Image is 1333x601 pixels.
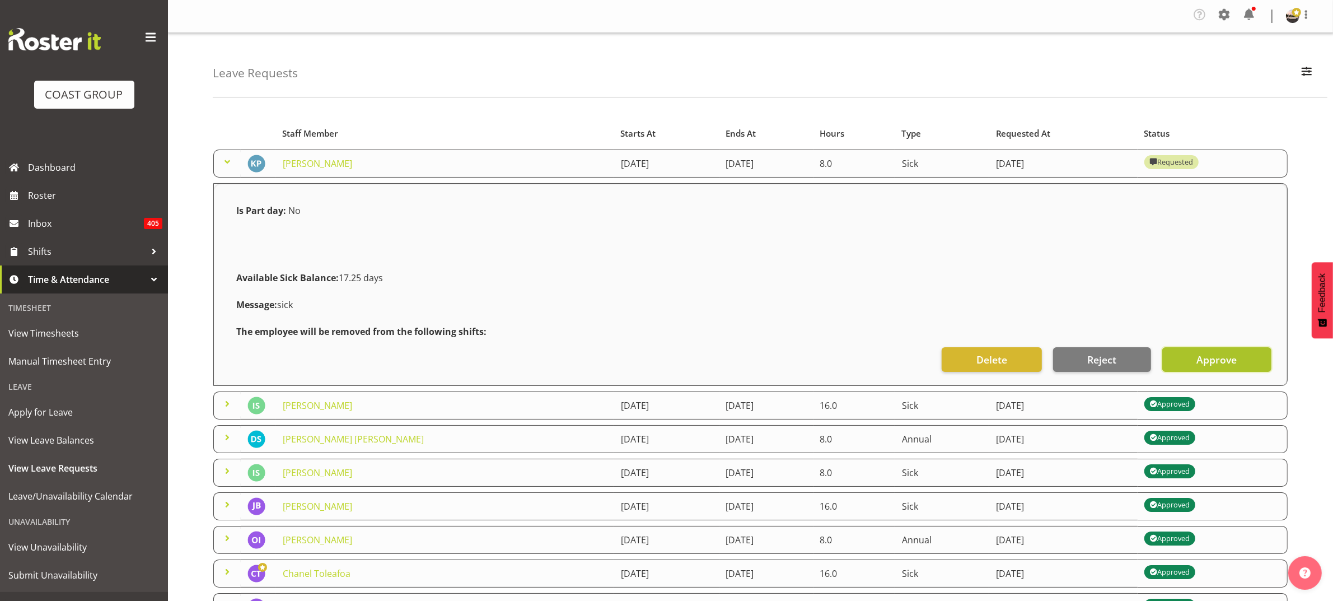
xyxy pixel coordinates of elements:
div: COAST GROUP [45,86,123,103]
td: [DATE] [614,459,719,487]
span: View Unavailability [8,539,160,556]
td: Annual [895,526,990,554]
td: [DATE] [989,150,1137,178]
div: Ends At [726,127,807,140]
td: [DATE] [989,526,1137,554]
td: [DATE] [719,492,813,520]
div: Hours [820,127,888,140]
td: [DATE] [989,492,1137,520]
div: Type [901,127,983,140]
td: [DATE] [719,560,813,588]
td: [DATE] [614,425,719,453]
td: 8.0 [813,459,895,487]
span: Leave/Unavailability Calendar [8,488,160,505]
span: Dashboard [28,159,162,176]
img: jarrod-bullock1157.jpg [247,497,265,515]
div: Approved [1149,565,1190,579]
button: Reject [1053,347,1151,372]
a: Apply for Leave [3,398,165,426]
td: 16.0 [813,560,895,588]
strong: The employee will be removed from the following shifts: [236,325,487,338]
a: View Leave Requests [3,454,165,482]
td: [DATE] [614,526,719,554]
a: [PERSON_NAME] [PERSON_NAME] [283,433,424,445]
button: Approve [1162,347,1271,372]
div: Unavailability [3,510,165,533]
a: [PERSON_NAME] [283,399,352,412]
td: Sick [895,150,990,178]
button: Delete [942,347,1041,372]
td: [DATE] [614,392,719,420]
td: [DATE] [719,150,813,178]
td: 16.0 [813,492,895,520]
span: Manual Timesheet Entry [8,353,160,370]
td: [DATE] [614,492,719,520]
a: [PERSON_NAME] [283,157,352,170]
strong: Is Part day: [236,204,286,217]
span: Inbox [28,215,144,232]
span: Shifts [28,243,146,260]
button: Feedback - Show survey [1312,262,1333,338]
a: Submit Unavailability [3,561,165,589]
td: [DATE] [719,526,813,554]
div: Approved [1149,532,1190,545]
div: Timesheet [3,296,165,319]
h4: Leave Requests [213,67,298,80]
a: View Timesheets [3,319,165,347]
a: [PERSON_NAME] [283,500,352,513]
td: [DATE] [989,459,1137,487]
div: Approved [1149,397,1190,411]
td: [DATE] [989,392,1137,420]
strong: Message: [236,299,277,311]
span: Submit Unavailability [8,567,160,584]
span: View Leave Balances [8,432,160,449]
div: 17.25 days [230,264,1271,291]
span: 405 [144,218,162,229]
img: chanel-toleafoa1187.jpg [247,565,265,583]
img: oliver-denforddc9b330c7edf492af7a6959a6be0e48b.png [1286,10,1299,23]
img: oliver-ivisoni1095.jpg [247,531,265,549]
td: 8.0 [813,150,895,178]
a: [PERSON_NAME] [283,467,352,479]
td: [DATE] [719,392,813,420]
div: Starts At [620,127,713,140]
span: View Leave Requests [8,460,160,477]
td: Sick [895,560,990,588]
td: [DATE] [614,150,719,178]
td: [DATE] [989,560,1137,588]
td: [DATE] [719,425,813,453]
span: Apply for Leave [8,404,160,421]
img: kent-pollard5758.jpg [247,155,265,173]
a: Leave/Unavailability Calendar [3,482,165,510]
span: Time & Attendance [28,271,146,288]
span: View Timesheets [8,325,160,342]
div: Leave [3,375,165,398]
a: Manual Timesheet Entry [3,347,165,375]
a: View Leave Balances [3,426,165,454]
img: ian-simpson3988.jpg [247,464,265,482]
strong: Available Sick Balance: [236,272,339,284]
a: [PERSON_NAME] [283,534,352,546]
div: Requested [1149,155,1193,169]
span: Delete [976,352,1007,367]
img: Rosterit website logo [8,28,101,50]
img: ian-simpson3988.jpg [247,397,265,414]
span: Roster [28,187,162,204]
td: 8.0 [813,425,895,453]
td: [DATE] [719,459,813,487]
span: Reject [1087,352,1116,367]
div: Staff Member [282,127,607,140]
div: Approved [1149,464,1190,478]
a: Chanel Toleafoa [283,567,350,580]
td: 16.0 [813,392,895,420]
div: Approved [1149,498,1190,511]
td: Sick [895,459,990,487]
a: View Unavailability [3,533,165,561]
div: sick [230,291,1271,318]
div: Approved [1149,431,1190,444]
span: No [288,204,301,217]
td: Sick [895,392,990,420]
button: Filter Employees [1295,61,1318,86]
div: Requested At [996,127,1131,140]
td: Sick [895,492,990,520]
